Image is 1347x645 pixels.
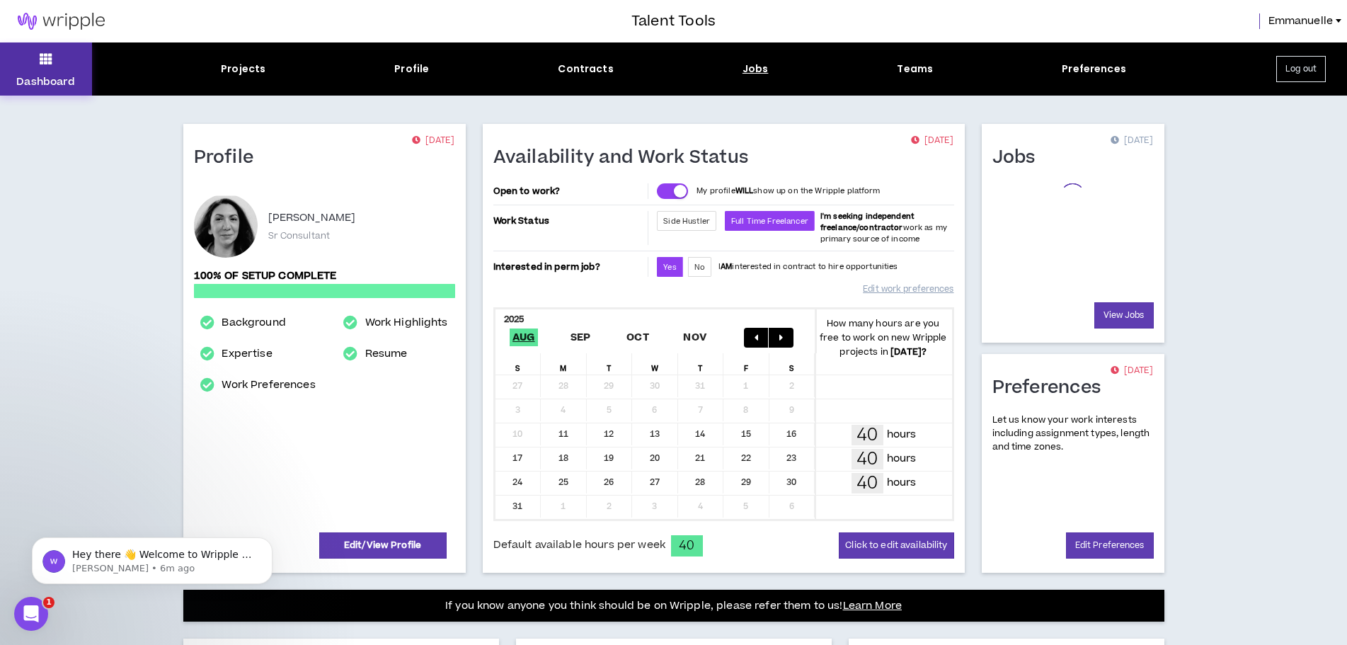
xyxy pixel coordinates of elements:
[319,532,447,559] a: Edit/View Profile
[394,62,429,76] div: Profile
[222,314,285,331] a: Background
[1062,62,1126,76] div: Preferences
[493,537,665,553] span: Default available hours per week
[820,211,915,233] b: I'm seeking independent freelance/contractor
[769,353,815,375] div: S
[1111,364,1153,378] p: [DATE]
[663,216,710,227] span: Side Hustler
[815,316,952,359] p: How many hours are you free to work on new Wripple projects in
[493,211,646,231] p: Work Status
[412,134,454,148] p: [DATE]
[735,185,754,196] strong: WILL
[194,194,258,258] div: Emmanuelle D.
[1066,532,1154,559] a: Edit Preferences
[365,314,448,331] a: Work Highlights
[820,211,947,244] span: work as my primary source of income
[222,346,272,363] a: Expertise
[558,62,613,76] div: Contracts
[493,185,646,197] p: Open to work?
[723,353,769,375] div: F
[268,229,331,242] p: Sr Consultant
[1094,302,1154,329] a: View Jobs
[694,262,705,273] span: No
[504,313,525,326] b: 2025
[510,329,538,346] span: Aug
[992,413,1154,455] p: Let us know your work interests including assignment types, length and time zones.
[631,11,716,32] h3: Talent Tools
[663,262,676,273] span: Yes
[493,257,646,277] p: Interested in perm job?
[632,353,678,375] div: W
[43,597,55,608] span: 1
[365,346,408,363] a: Resume
[887,427,917,443] p: hours
[194,147,265,169] h1: Profile
[887,475,917,491] p: hours
[992,377,1112,399] h1: Preferences
[887,451,917,467] p: hours
[445,598,902,615] p: If you know anyone you think should be on Wripple, please refer them to us!
[911,134,953,148] p: [DATE]
[718,261,898,273] p: I interested in contract to hire opportunities
[743,62,769,76] div: Jobs
[587,353,633,375] div: T
[721,261,732,272] strong: AM
[624,329,652,346] span: Oct
[16,74,75,89] p: Dashboard
[11,508,294,607] iframe: Intercom notifications message
[541,353,587,375] div: M
[1276,56,1326,82] button: Log out
[1111,134,1153,148] p: [DATE]
[268,210,356,227] p: [PERSON_NAME]
[495,353,541,375] div: S
[493,147,760,169] h1: Availability and Work Status
[222,377,315,394] a: Work Preferences
[843,598,902,613] a: Learn More
[678,353,724,375] div: T
[897,62,933,76] div: Teams
[221,62,265,76] div: Projects
[680,329,709,346] span: Nov
[890,346,927,358] b: [DATE] ?
[697,185,880,197] p: My profile show up on the Wripple platform
[992,147,1046,169] h1: Jobs
[568,329,594,346] span: Sep
[839,532,953,559] button: Click to edit availability
[194,268,455,284] p: 100% of setup complete
[863,277,953,302] a: Edit work preferences
[14,597,48,631] iframe: Intercom live chat
[1268,13,1333,29] span: Emmanuelle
